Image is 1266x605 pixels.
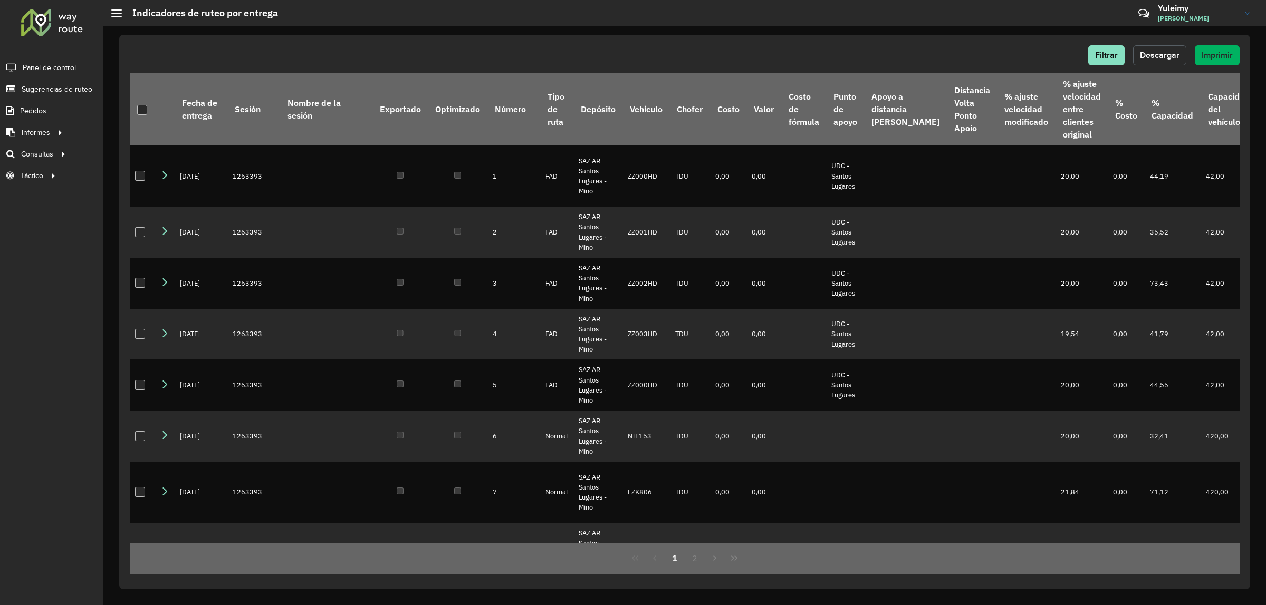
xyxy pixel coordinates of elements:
[670,258,710,309] td: TDU
[540,207,573,258] td: FAD
[573,73,622,145] th: Depósito
[781,73,826,145] th: Costo de fórmula
[227,523,280,574] td: 1263393
[227,359,280,411] td: 1263393
[705,548,725,568] button: Next Page
[1195,45,1240,65] button: Imprimir
[1056,523,1108,574] td: 8,33
[175,462,227,523] td: [DATE]
[1056,73,1108,145] th: % ajuste velocidad entre clientes original
[1201,523,1257,574] td: 420,00
[670,309,710,360] td: TDU
[540,145,573,207] td: FAD
[746,523,781,574] td: 0,00
[1108,207,1144,258] td: 0,00
[540,73,573,145] th: Tipo de ruta
[573,309,622,360] td: SAZ AR Santos Lugares - Mino
[487,73,540,145] th: Número
[1145,462,1201,523] td: 71,12
[1108,145,1144,207] td: 0,00
[22,127,50,138] span: Informes
[487,145,540,207] td: 1
[710,207,746,258] td: 0,00
[372,73,428,145] th: Exportado
[1108,411,1144,462] td: 0,00
[746,207,781,258] td: 0,00
[573,523,622,574] td: SAZ AR Santos Lugares - Mino
[746,359,781,411] td: 0,00
[23,62,76,73] span: Panel de control
[227,73,280,145] th: Sesión
[746,145,781,207] td: 0,00
[428,73,487,145] th: Optimizado
[1056,309,1108,360] td: 19,54
[622,73,669,145] th: Vehículo
[670,462,710,523] td: TDU
[1133,45,1186,65] button: Descargar
[1095,51,1118,60] span: Filtrar
[540,462,573,523] td: Normal
[175,309,227,360] td: [DATE]
[487,207,540,258] td: 2
[487,462,540,523] td: 7
[622,462,669,523] td: FZK806
[710,462,746,523] td: 0,00
[227,145,280,207] td: 1263393
[1201,359,1257,411] td: 42,00
[1145,523,1201,574] td: 45,97
[865,73,947,145] th: Apoyo a distancia [PERSON_NAME]
[540,258,573,309] td: FAD
[670,359,710,411] td: TDU
[227,462,280,523] td: 1263393
[746,462,781,523] td: 0,00
[685,548,705,568] button: 2
[1201,411,1257,462] td: 420,00
[227,258,280,309] td: 1263393
[122,7,278,19] h2: Indicadores de ruteo por entrega
[826,73,864,145] th: Punto de apoyo
[573,207,622,258] td: SAZ AR Santos Lugares - Mino
[1201,462,1257,523] td: 420,00
[175,411,227,462] td: [DATE]
[540,309,573,360] td: FAD
[1108,359,1144,411] td: 0,00
[1056,145,1108,207] td: 20,00
[1056,411,1108,462] td: 20,00
[487,411,540,462] td: 6
[175,258,227,309] td: [DATE]
[573,462,622,523] td: SAZ AR Santos Lugares - Mino
[1201,207,1257,258] td: 42,00
[227,309,280,360] td: 1263393
[947,73,997,145] th: Distancia Volta Ponto Apoio
[227,411,280,462] td: 1263393
[665,548,685,568] button: 1
[1056,258,1108,309] td: 20,00
[1108,309,1144,360] td: 0,00
[1140,51,1179,60] span: Descargar
[710,145,746,207] td: 0,00
[1108,73,1144,145] th: % Costo
[1158,14,1237,23] span: [PERSON_NAME]
[1145,207,1201,258] td: 35,52
[1056,207,1108,258] td: 20,00
[1145,73,1201,145] th: % Capacidad
[540,411,573,462] td: Normal
[22,84,92,95] span: Sugerencias de ruteo
[573,359,622,411] td: SAZ AR Santos Lugares - Mino
[997,73,1055,145] th: % ajuste velocidad modificado
[826,207,864,258] td: UDC - Santos Lugares
[487,309,540,360] td: 4
[1145,145,1201,207] td: 44,19
[622,145,669,207] td: ZZ000HD
[1145,411,1201,462] td: 32,41
[746,309,781,360] td: 0,00
[746,73,781,145] th: Valor
[1201,145,1257,207] td: 42,00
[573,258,622,309] td: SAZ AR Santos Lugares - Mino
[670,411,710,462] td: TDU
[175,523,227,574] td: [DATE]
[1202,51,1233,60] span: Imprimir
[1108,523,1144,574] td: 0,00
[1201,309,1257,360] td: 42,00
[622,207,669,258] td: ZZ001HD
